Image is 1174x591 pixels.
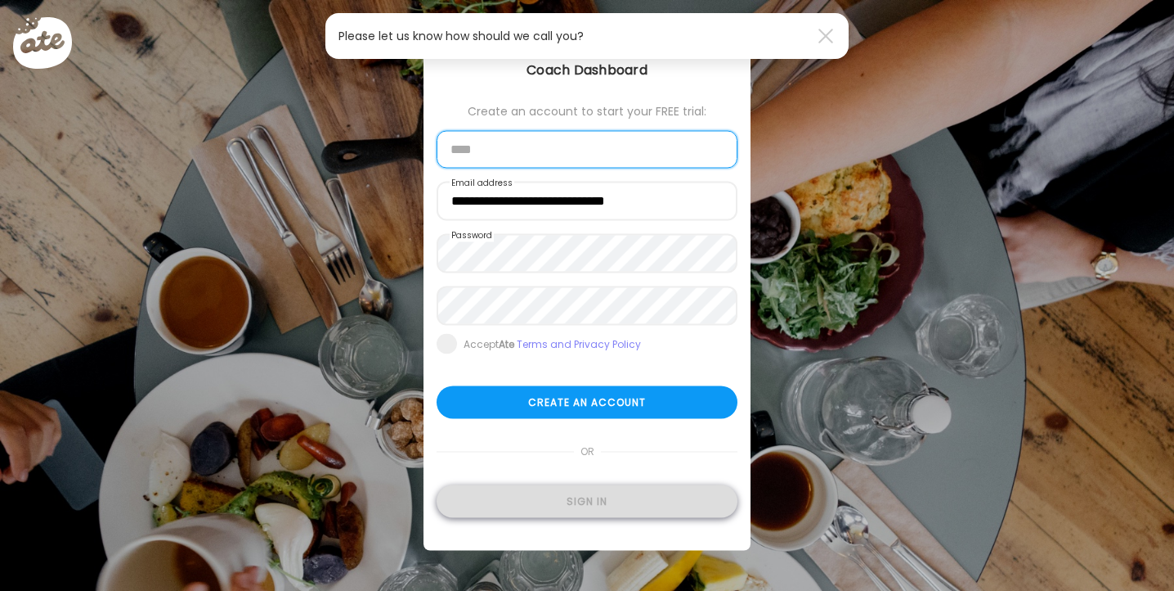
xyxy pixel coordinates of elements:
[517,337,641,351] a: Terms and Privacy Policy
[437,105,737,118] div: Create an account to start your FREE trial:
[574,435,601,468] span: or
[450,177,514,190] label: Email address
[464,338,641,351] div: Accept
[437,386,737,419] div: Create an account
[338,26,809,46] div: Please let us know how should we call you?
[437,485,737,518] div: Sign in
[499,337,514,351] b: Ate
[423,61,751,80] div: Coach Dashboard
[450,229,494,242] label: Password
